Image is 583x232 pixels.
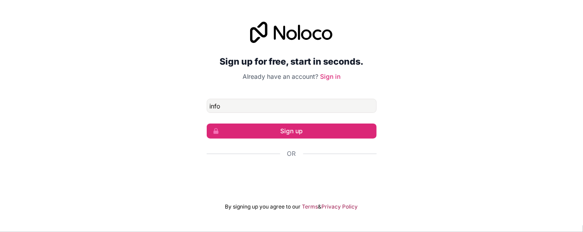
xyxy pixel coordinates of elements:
[225,203,301,210] span: By signing up you agree to our
[302,203,318,210] a: Terms
[207,99,377,113] input: Email address
[320,73,340,80] a: Sign in
[287,149,296,158] span: Or
[202,168,381,187] iframe: Schaltfläche „Über Google anmelden“
[322,203,358,210] a: Privacy Policy
[207,54,377,70] h2: Sign up for free, start in seconds.
[207,124,377,139] button: Sign up
[318,203,322,210] span: &
[243,73,318,80] span: Already have an account?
